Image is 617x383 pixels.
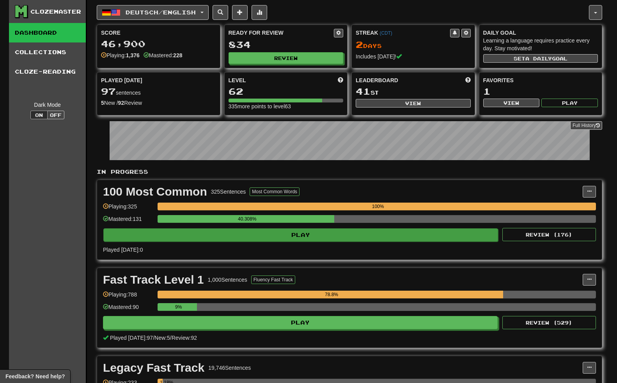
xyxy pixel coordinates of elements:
a: Dashboard [9,23,86,42]
span: Open feedback widget [5,372,65,380]
div: 1 [483,86,598,96]
div: sentences [101,86,216,97]
span: This week in points, UTC [465,76,471,84]
div: 100% [160,203,596,210]
div: Legacy Fast Track [103,362,204,374]
div: Daily Goal [483,29,598,37]
div: 62 [229,86,344,96]
div: 100 Most Common [103,186,207,198]
span: a daily [525,56,552,61]
a: Cloze-Reading [9,62,86,81]
div: Day s [356,40,471,50]
span: Review: 92 [172,335,197,341]
button: Play [541,99,598,107]
div: 834 [229,40,344,49]
strong: 228 [173,52,182,58]
span: 97 [101,86,116,97]
div: Playing: 325 [103,203,154,215]
div: Playing: [101,51,140,59]
button: Add sentence to collection [232,5,248,20]
span: Leaderboard [356,76,398,84]
div: Score [101,29,216,37]
div: Learning a language requires practice every day. Stay motivated! [483,37,598,52]
strong: 5 [101,100,104,106]
button: View [356,99,471,108]
button: Most Common Words [250,187,300,196]
span: New: 5 [154,335,170,341]
strong: 92 [118,100,124,106]
button: On [30,111,48,119]
button: Deutsch/English [97,5,209,20]
span: Level [229,76,246,84]
div: 19,746 Sentences [208,364,251,372]
a: Full History [570,121,602,130]
span: 2 [356,39,363,50]
div: Favorites [483,76,598,84]
span: Deutsch / English [126,9,196,16]
span: 41 [356,86,371,97]
span: Score more points to level up [338,76,343,84]
div: 9% [160,303,197,311]
div: 46,900 [101,39,216,49]
button: Fluency Fast Track [251,275,295,284]
div: Clozemaster [30,8,81,16]
button: Search sentences [213,5,228,20]
div: New / Review [101,99,216,107]
a: (CDT) [379,30,392,36]
button: Play [103,228,498,242]
div: 40.308% [160,215,334,223]
strong: 1,376 [126,52,140,58]
p: In Progress [97,168,602,176]
div: Mastered: 90 [103,303,154,316]
div: Mastered: 131 [103,215,154,228]
span: Played [DATE] [101,76,142,84]
button: Seta dailygoal [483,54,598,63]
div: 335 more points to level 63 [229,102,344,110]
div: Fast Track Level 1 [103,274,204,286]
div: Mastered: [144,51,183,59]
div: 325 Sentences [211,188,246,196]
div: 1,000 Sentences [208,276,247,284]
div: Playing: 788 [103,291,154,304]
div: Ready for Review [229,29,334,37]
button: Review (176) [502,228,596,241]
button: More stats [252,5,267,20]
button: View [483,99,540,107]
span: / [170,335,172,341]
button: Review [229,52,344,64]
button: Play [103,316,498,329]
div: Dark Mode [15,101,80,109]
span: Played [DATE]: 97 [110,335,153,341]
span: Played [DATE]: 0 [103,247,143,253]
div: 78.8% [160,291,503,298]
button: Review (529) [502,316,596,329]
div: Streak [356,29,450,37]
span: / [153,335,154,341]
div: st [356,86,471,97]
a: Collections [9,42,86,62]
button: Off [47,111,64,119]
div: Includes [DATE]! [356,53,471,60]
